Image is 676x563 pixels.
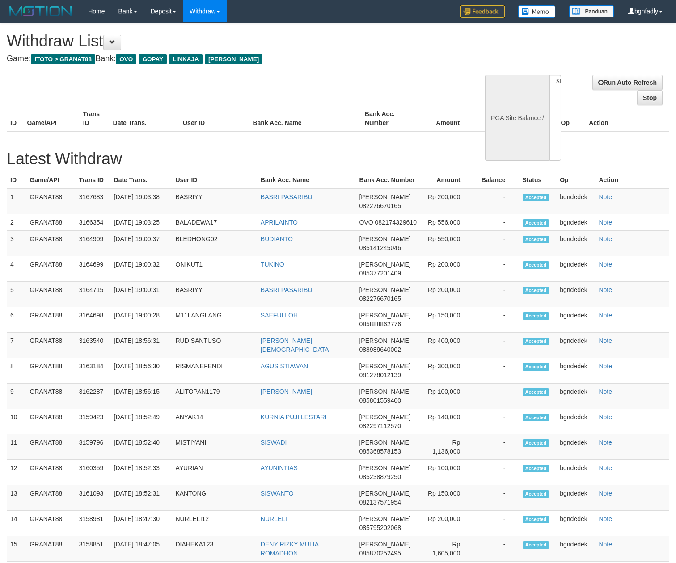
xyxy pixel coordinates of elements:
th: User ID [172,172,257,188]
td: Rp 100,000 [420,460,473,485]
td: [DATE] 19:00:31 [110,282,172,307]
td: Rp 1,136,000 [420,434,473,460]
h1: Withdraw List [7,32,442,50]
td: 5 [7,282,26,307]
td: bgndedek [556,384,595,409]
span: OVO [359,219,373,226]
td: DIAHEKA123 [172,536,257,562]
span: [PERSON_NAME] [359,439,410,446]
span: [PERSON_NAME] [359,464,410,471]
td: BASRIYY [172,282,257,307]
td: 13 [7,485,26,511]
span: [PERSON_NAME] [359,286,410,293]
span: [PERSON_NAME] [359,261,410,268]
th: Bank Acc. Name [257,172,356,188]
td: GRANAT88 [26,511,75,536]
img: MOTION_logo.png [7,4,75,18]
a: BASRI PASARIBU [261,286,313,293]
td: GRANAT88 [26,188,75,214]
span: ITOTO > GRANAT88 [31,54,95,64]
a: Note [599,490,612,497]
span: Accepted [523,541,549,549]
td: 3164909 [76,231,110,256]
span: OVO [116,54,136,64]
th: User ID [179,106,249,131]
td: [DATE] 19:00:37 [110,231,172,256]
a: [PERSON_NAME][DEMOGRAPHIC_DATA] [261,337,331,353]
span: [PERSON_NAME] [359,337,410,344]
span: Accepted [523,363,549,371]
td: [DATE] 19:00:28 [110,307,172,333]
a: Note [599,464,612,471]
td: Rp 200,000 [420,282,473,307]
span: [PERSON_NAME] [359,388,410,395]
td: Rp 100,000 [420,384,473,409]
td: RUDISANTUSO [172,333,257,358]
td: 3161093 [76,485,110,511]
td: GRANAT88 [26,256,75,282]
span: [PERSON_NAME] [359,515,410,522]
td: 7 [7,333,26,358]
td: bgndedek [556,485,595,511]
td: M11LANGLANG [172,307,257,333]
a: NURLELI [261,515,287,522]
td: AYURIAN [172,460,257,485]
span: Accepted [523,236,549,243]
a: SISWANTO [261,490,294,497]
td: bgndedek [556,536,595,562]
th: Trans ID [80,106,110,131]
span: 088989640002 [359,346,401,353]
a: BASRI PASARIBU [261,193,313,200]
td: GRANAT88 [26,307,75,333]
td: - [473,231,519,256]
span: [PERSON_NAME] [359,312,410,319]
td: [DATE] 18:52:49 [110,409,172,434]
td: [DATE] 19:03:38 [110,188,172,214]
td: 15 [7,536,26,562]
span: Accepted [523,439,549,447]
td: - [473,307,519,333]
td: 3162287 [76,384,110,409]
td: [DATE] 19:00:32 [110,256,172,282]
span: Accepted [523,219,549,227]
a: Note [599,312,612,319]
td: Rp 200,000 [420,511,473,536]
td: GRANAT88 [26,536,75,562]
td: Rp 400,000 [420,333,473,358]
th: Amount [420,172,473,188]
td: bgndedek [556,460,595,485]
span: 085238879250 [359,473,401,480]
span: 082276670165 [359,202,401,209]
td: GRANAT88 [26,384,75,409]
span: Accepted [523,261,549,269]
th: Status [519,172,557,188]
a: Note [599,388,612,395]
td: - [473,282,519,307]
a: SAEFULLOH [261,312,298,319]
a: Run Auto-Refresh [592,75,663,90]
td: - [473,536,519,562]
td: - [473,214,519,231]
td: BASRIYY [172,188,257,214]
td: bgndedek [556,333,595,358]
a: SISWADI [261,439,287,446]
th: Amount [417,106,473,131]
td: 14 [7,511,26,536]
span: 082297112570 [359,422,401,430]
td: 8 [7,358,26,384]
a: KURNIA PUJI LESTARI [261,413,327,421]
td: 3158981 [76,511,110,536]
td: [DATE] 18:56:15 [110,384,172,409]
img: Button%20Memo.svg [518,5,556,18]
td: Rp 550,000 [420,231,473,256]
td: [DATE] 19:03:25 [110,214,172,231]
td: RISMANEFENDI [172,358,257,384]
span: [PERSON_NAME] [359,541,410,548]
span: 085368578153 [359,448,401,455]
td: 12 [7,460,26,485]
th: Op [558,106,586,131]
a: Note [599,193,612,200]
td: 9 [7,384,26,409]
td: GRANAT88 [26,333,75,358]
th: ID [7,172,26,188]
